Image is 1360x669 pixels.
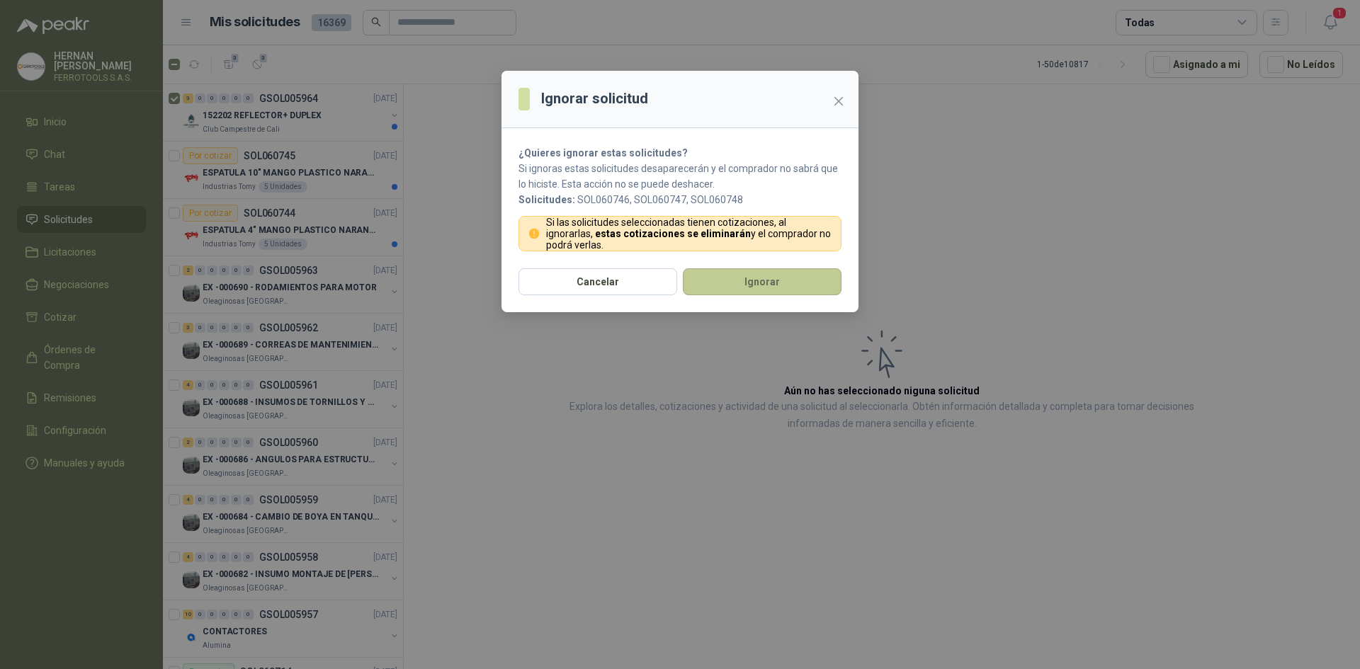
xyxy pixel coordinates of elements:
b: Solicitudes: [518,194,575,205]
strong: ¿Quieres ignorar estas solicitudes? [518,147,688,159]
strong: estas cotizaciones se eliminarán [595,228,751,239]
button: Cancelar [518,268,677,295]
span: close [833,96,844,107]
h3: Ignorar solicitud [541,88,648,110]
button: Ignorar [683,268,841,295]
button: Close [827,90,850,113]
p: Si ignoras estas solicitudes desaparecerán y el comprador no sabrá que lo hiciste. Esta acción no... [518,161,841,192]
p: Si las solicitudes seleccionadas tienen cotizaciones, al ignorarlas, y el comprador no podrá verlas. [546,217,833,251]
p: SOL060746, SOL060747, SOL060748 [518,192,841,207]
